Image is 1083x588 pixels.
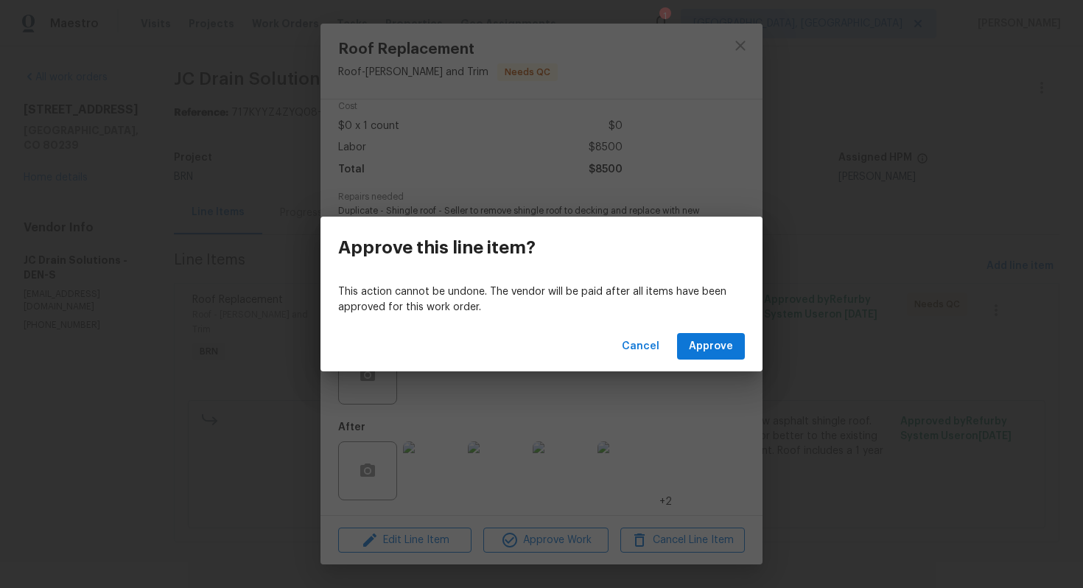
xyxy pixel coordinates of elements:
[677,333,745,360] button: Approve
[689,337,733,356] span: Approve
[338,237,536,258] h3: Approve this line item?
[622,337,659,356] span: Cancel
[616,333,665,360] button: Cancel
[338,284,745,315] p: This action cannot be undone. The vendor will be paid after all items have been approved for this...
